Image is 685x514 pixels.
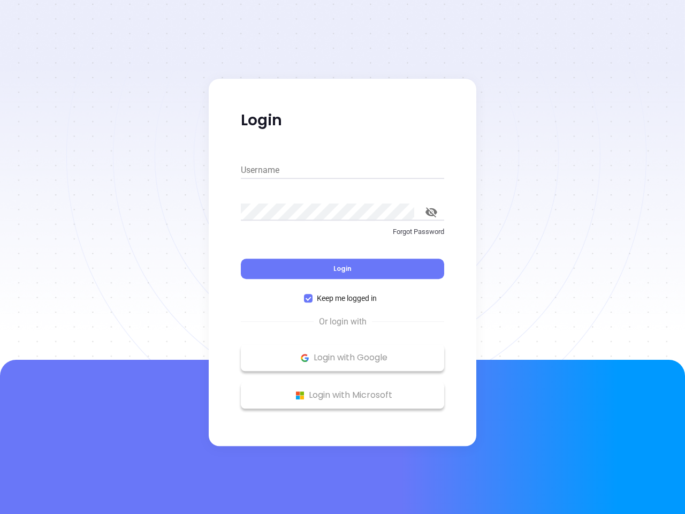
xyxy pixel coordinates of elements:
p: Forgot Password [241,226,444,237]
span: Login [333,264,352,273]
button: toggle password visibility [418,199,444,225]
button: Login [241,259,444,279]
button: Microsoft Logo Login with Microsoft [241,382,444,409]
a: Forgot Password [241,226,444,246]
span: Keep me logged in [313,292,381,304]
button: Google Logo Login with Google [241,344,444,371]
img: Google Logo [298,351,311,365]
p: Login with Google [246,350,439,366]
p: Login with Microsoft [246,387,439,403]
p: Login [241,111,444,130]
span: Or login with [314,315,372,328]
img: Microsoft Logo [293,389,307,402]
